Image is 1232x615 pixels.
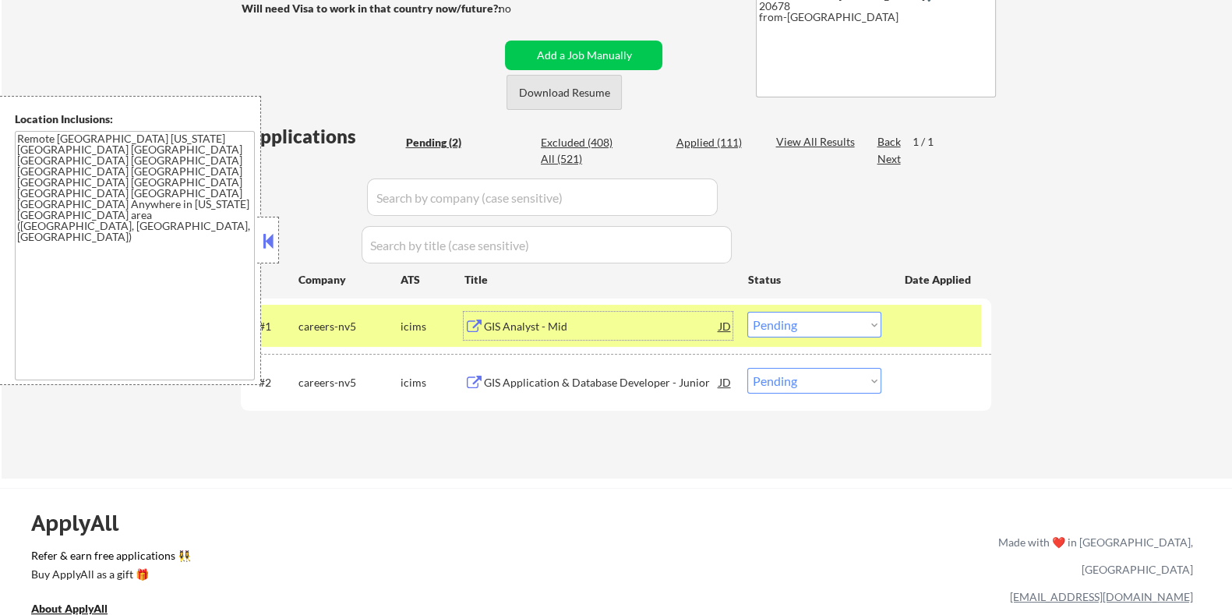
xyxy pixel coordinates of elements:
div: Date Applied [904,272,973,288]
div: Location Inclusions: [15,111,255,127]
div: Next [877,151,902,167]
div: Back [877,134,902,150]
u: About ApplyAll [31,602,108,615]
div: ATS [400,272,464,288]
div: JD [717,312,732,340]
div: ApplyAll [31,510,136,536]
div: careers-nv5 [298,319,400,334]
div: Buy ApplyAll as a gift 🎁 [31,569,187,580]
div: icims [400,319,464,334]
div: Applications [245,127,400,146]
strong: Will need Visa to work in that country now/future?: [241,2,500,15]
div: Company [298,272,400,288]
div: Applied (111) [676,135,754,150]
div: icims [400,375,464,391]
div: no [498,1,542,16]
div: careers-nv5 [298,375,400,391]
div: Made with ❤️ in [GEOGRAPHIC_DATA], [GEOGRAPHIC_DATA] [992,528,1193,583]
a: Buy ApplyAll as a gift 🎁 [31,567,187,586]
input: Search by title (case sensitive) [362,226,732,263]
div: 1 / 1 [912,134,948,150]
button: Add a Job Manually [505,41,662,70]
a: [EMAIL_ADDRESS][DOMAIN_NAME] [1010,590,1193,603]
div: Title [464,272,732,288]
div: Excluded (408) [541,135,619,150]
a: Refer & earn free applications 👯‍♀️ [31,550,672,567]
div: View All Results [775,134,859,150]
div: GIS Application & Database Developer - Junior [483,375,718,391]
div: JD [717,368,732,396]
div: Status [747,265,881,293]
div: All (521) [541,151,619,167]
button: Download Resume [507,75,622,110]
div: GIS Analyst - Mid [483,319,718,334]
input: Search by company (case sensitive) [367,178,718,216]
div: Pending (2) [405,135,483,150]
